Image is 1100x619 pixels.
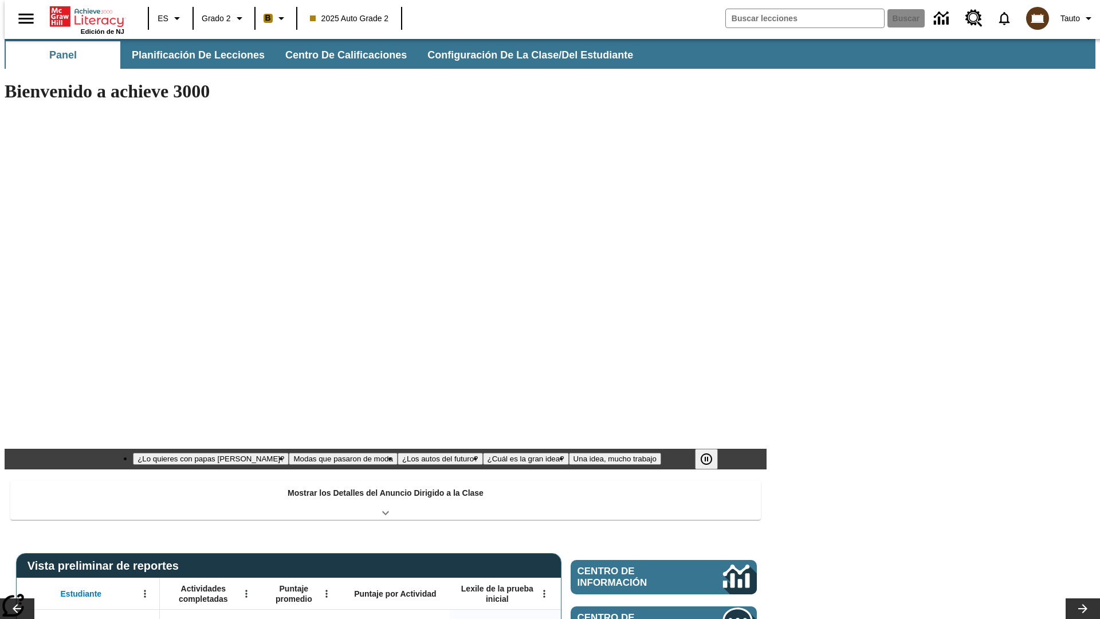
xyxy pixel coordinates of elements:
[577,566,685,589] span: Centro de información
[10,480,761,520] div: Mostrar los Detalles del Anuncio Dirigido a la Clase
[1066,598,1100,619] button: Carrusel de lecciones, seguir
[569,453,661,465] button: Diapositiva 5 Una idea, mucho trabajo
[259,8,293,29] button: Boost El color de la clase es anaranjado claro. Cambiar el color de la clase.
[354,589,436,599] span: Puntaje por Actividad
[50,5,124,28] a: Portada
[265,11,271,25] span: B
[5,39,1095,69] div: Subbarra de navegación
[288,487,484,499] p: Mostrar los Detalles del Anuncio Dirigido a la Clase
[202,13,231,25] span: Grado 2
[455,583,539,604] span: Lexile de la prueba inicial
[398,453,483,465] button: Diapositiva 3 ¿Los autos del futuro?
[1060,13,1080,25] span: Tauto
[483,453,569,465] button: Diapositiva 4 ¿Cuál es la gran idea?
[158,13,168,25] span: ES
[1019,3,1056,33] button: Escoja un nuevo avatar
[695,449,718,469] button: Pausar
[418,41,642,69] button: Configuración de la clase/del estudiante
[695,449,729,469] div: Pausar
[50,4,124,35] div: Portada
[5,41,643,69] div: Subbarra de navegación
[197,8,251,29] button: Grado: Grado 2, Elige un grado
[318,585,335,602] button: Abrir menú
[136,585,154,602] button: Abrir menú
[5,81,767,102] h1: Bienvenido a achieve 3000
[571,560,757,594] a: Centro de información
[289,453,397,465] button: Diapositiva 2 Modas que pasaron de moda
[266,583,321,604] span: Puntaje promedio
[27,559,184,573] span: Vista preliminar de reportes
[1026,7,1049,30] img: avatar image
[61,589,102,599] span: Estudiante
[81,28,124,35] span: Edición de NJ
[726,9,884,28] input: Buscar campo
[1056,8,1100,29] button: Perfil/Configuración
[133,453,289,465] button: Diapositiva 1 ¿Lo quieres con papas fritas?
[958,3,989,34] a: Centro de recursos, Se abrirá en una pestaña nueva.
[166,583,241,604] span: Actividades completadas
[310,13,389,25] span: 2025 Auto Grade 2
[927,3,958,34] a: Centro de información
[152,8,189,29] button: Lenguaje: ES, Selecciona un idioma
[989,3,1019,33] a: Notificaciones
[9,2,43,36] button: Abrir el menú lateral
[123,41,274,69] button: Planificación de lecciones
[238,585,255,602] button: Abrir menú
[536,585,553,602] button: Abrir menú
[6,41,120,69] button: Panel
[276,41,416,69] button: Centro de calificaciones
